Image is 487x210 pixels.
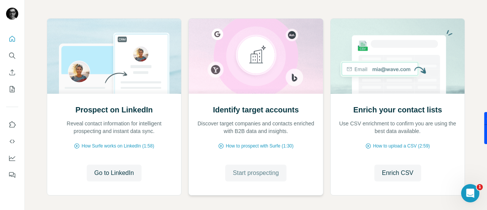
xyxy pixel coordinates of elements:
button: Enrich CSV [6,66,18,79]
button: Start prospecting [225,165,286,181]
button: Enrich CSV [374,165,421,181]
p: Reveal contact information for intelligent prospecting and instant data sync. [55,120,174,135]
img: Identify target accounts [188,19,323,94]
span: How to upload a CSV (2:59) [373,143,430,149]
button: Use Surfe API [6,135,18,148]
span: Go to LinkedIn [94,168,134,178]
p: Discover target companies and contacts enriched with B2B data and insights. [196,120,315,135]
p: Use CSV enrichment to confirm you are using the best data available. [338,120,457,135]
button: Go to LinkedIn [87,165,142,181]
button: Dashboard [6,151,18,165]
button: Feedback [6,168,18,182]
button: My lists [6,82,18,96]
button: Quick start [6,32,18,46]
h2: Enrich your contact lists [353,104,442,115]
span: How to prospect with Surfe (1:30) [226,143,293,149]
h2: Identify target accounts [213,104,299,115]
span: 1 [477,184,483,190]
span: How Surfe works on LinkedIn (1:58) [81,143,154,149]
img: Prospect on LinkedIn [47,19,182,94]
span: Start prospecting [233,168,279,178]
h2: Prospect on LinkedIn [75,104,153,115]
img: Enrich your contact lists [330,19,465,94]
button: Search [6,49,18,63]
iframe: Intercom live chat [461,184,479,202]
button: Use Surfe on LinkedIn [6,118,18,131]
img: Avatar [6,8,18,20]
span: Enrich CSV [382,168,414,178]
